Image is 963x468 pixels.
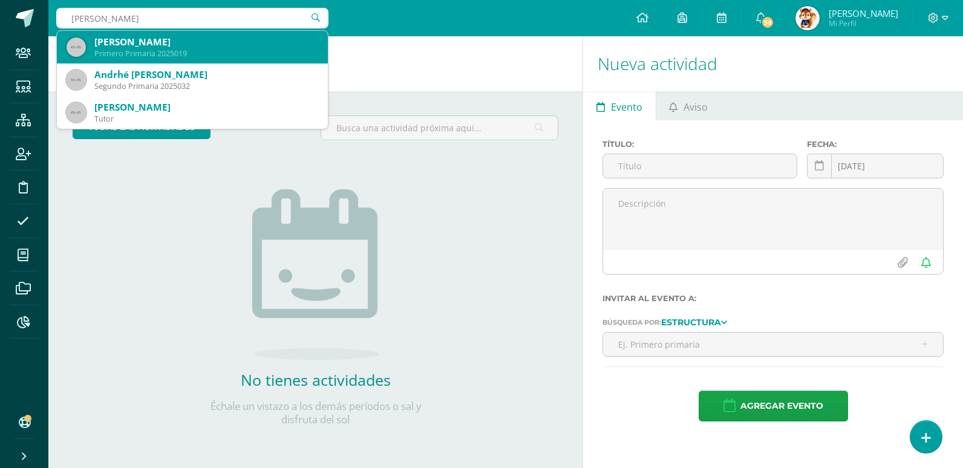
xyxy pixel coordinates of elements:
[684,93,708,122] span: Aviso
[795,6,820,30] img: 48b3b73f624f16c8a8a879ced5dcfc27.png
[603,154,797,178] input: Título
[94,36,318,48] div: [PERSON_NAME]
[807,140,944,149] label: Fecha:
[598,36,948,91] h1: Nueva actividad
[252,189,379,360] img: no_activities.png
[829,18,898,28] span: Mi Perfil
[56,8,328,28] input: Busca un usuario...
[195,400,437,426] p: Échale un vistazo a los demás períodos o sal y disfruta del sol
[94,81,318,91] div: Segundo Primaria 2025032
[611,93,642,122] span: Evento
[94,101,318,114] div: [PERSON_NAME]
[656,91,721,120] a: Aviso
[94,68,318,81] div: Andrhé [PERSON_NAME]
[603,333,943,356] input: Ej. Primero primaria
[602,294,944,303] label: Invitar al evento a:
[67,37,86,57] img: 45x45
[602,140,797,149] label: Título:
[321,116,558,140] input: Busca una actividad próxima aquí...
[195,369,437,390] h2: No tienes actividades
[808,154,943,178] input: Fecha de entrega
[94,48,318,59] div: Primero Primaria 2025019
[661,317,721,328] strong: Estructura
[583,91,655,120] a: Evento
[94,114,318,124] div: Tutor
[740,391,823,421] span: Agregar evento
[661,317,727,326] a: Estructura
[602,318,661,327] span: Búsqueda por:
[699,391,848,421] button: Agregar evento
[761,16,774,29] span: 58
[67,103,86,122] img: 45x45
[829,7,898,19] span: [PERSON_NAME]
[67,70,86,89] img: 45x45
